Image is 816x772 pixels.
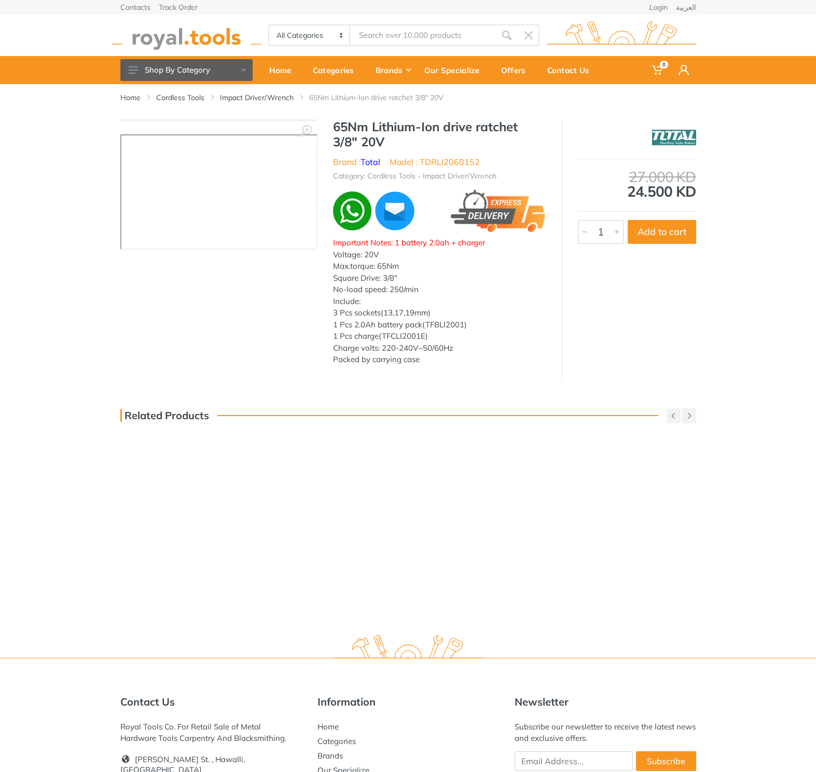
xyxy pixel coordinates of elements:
img: wa.webp [333,191,371,230]
h5: Information [317,696,499,708]
img: ma.webp [374,190,416,232]
button: Add to cart [628,220,696,244]
h1: 65Nm Lithium-Ion drive ratchet 3/8" 20V [333,119,546,149]
h5: Contact Us [120,696,302,708]
h3: Related Products [120,409,209,422]
li: Brand : [333,156,380,168]
a: Cordless Tools [156,92,204,103]
div: Home [262,59,306,81]
input: Email Address... [515,751,633,771]
a: Brands [317,751,343,761]
button: Subscribe [636,751,696,771]
a: العربية [676,4,696,11]
div: Voltage: 20V Max.torque: 65Nm Square Drive: 3/8" No-load speed: 250/min Include: 3 Pcs sockets(13... [333,249,546,366]
a: Contact Us [540,56,604,84]
div: Royal Tools Co. For Retail Sale of Metal Hardware Tools Carpentry And Blacksmithing. [120,721,302,744]
a: Offers [494,56,540,84]
div: Contact Us [540,59,604,81]
input: Site search [350,24,495,46]
div: 27.000 KD [578,170,696,184]
a: Login [649,4,668,11]
span: 0 [660,61,668,68]
a: Impact Driver/Wrench [220,92,294,103]
li: 65Nm Lithium-Ion drive ratchet 3/8" 20V [309,92,459,103]
img: royal.tools Logo [334,635,482,664]
button: Shop By Category [120,59,253,81]
li: Category: Cordless Tools - Impact Driver/Wrench [333,171,496,182]
div: Subscribe our newsletter to receive the latest news and exclusive offers. [515,721,696,744]
a: Contacts [120,4,150,11]
a: Our Specialize [417,56,494,84]
nav: breadcrumb [120,92,696,103]
span: Important Notes: 1 battery 2.0ah + charger [333,238,485,247]
img: Total [652,125,696,150]
a: Categories [306,56,368,84]
li: Model : TDRLI2060152 [390,156,480,168]
div: 24.500 KD [578,170,696,199]
a: 0 [645,56,671,84]
div: Categories [306,59,368,81]
h5: Newsletter [515,696,696,708]
a: Home [262,56,306,84]
div: Offers [494,59,540,81]
a: Total [361,157,380,167]
img: royal.tools Logo [112,21,261,50]
a: Track Order [159,4,198,11]
a: Home [317,722,339,732]
img: express.png [451,190,546,232]
select: Category [269,25,351,45]
div: Our Specialize [417,59,494,81]
div: Brands [368,59,417,81]
a: Categories [317,736,356,746]
img: royal.tools Logo [547,21,696,50]
a: Home [120,92,141,103]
